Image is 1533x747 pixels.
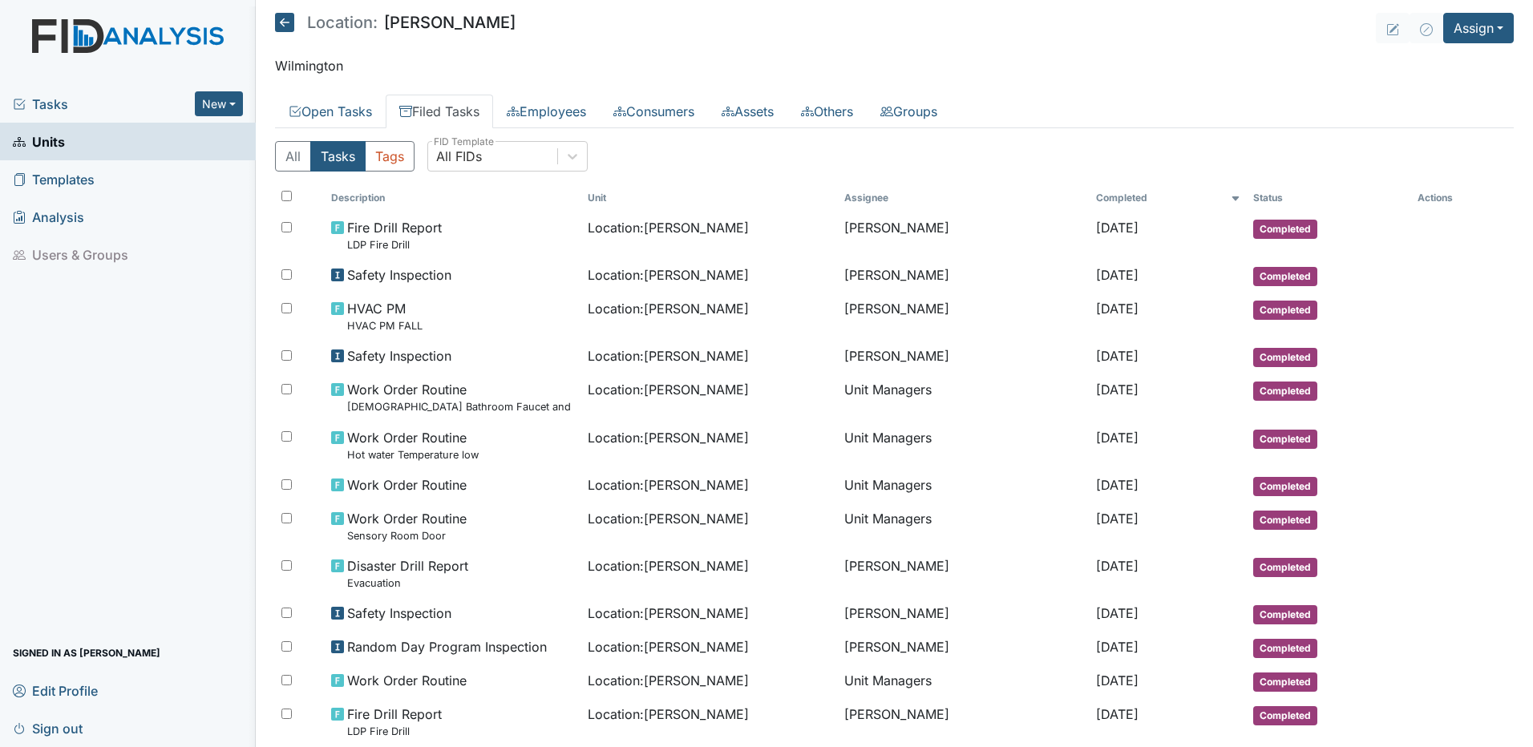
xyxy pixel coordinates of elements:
span: Safety Inspection [347,265,451,285]
span: Edit Profile [13,678,98,703]
button: New [195,91,243,116]
span: Completed [1253,605,1317,624]
span: Work Order Routine Hot water Temperature low [347,428,479,462]
th: Toggle SortBy [1090,184,1247,212]
span: [DATE] [1096,511,1139,527]
span: Location : [PERSON_NAME] [588,671,749,690]
td: [PERSON_NAME] [838,597,1090,631]
td: [PERSON_NAME] [838,631,1090,664]
a: Open Tasks [275,95,386,128]
span: Completed [1253,267,1317,286]
span: Location : [PERSON_NAME] [588,380,749,399]
td: [PERSON_NAME] [838,340,1090,373]
button: Tags [365,141,415,172]
span: Location : [PERSON_NAME] [588,556,749,575]
span: Location : [PERSON_NAME] [588,218,749,237]
td: [PERSON_NAME] [838,550,1090,597]
span: [DATE] [1096,382,1139,398]
span: HVAC PM HVAC PM FALL [347,299,423,333]
span: Analysis [13,204,84,229]
span: Work Order Routine [347,671,467,690]
span: [DATE] [1096,558,1139,574]
button: Tasks [310,141,366,172]
span: Location : [PERSON_NAME] [588,428,749,447]
span: Completed [1253,430,1317,449]
span: Location: [307,14,378,30]
p: Wilmington [275,56,1514,75]
th: Toggle SortBy [325,184,581,212]
a: Employees [493,95,600,128]
span: [DATE] [1096,301,1139,317]
td: Unit Managers [838,503,1090,550]
button: All [275,141,311,172]
th: Toggle SortBy [1247,184,1411,212]
small: HVAC PM FALL [347,318,423,333]
td: [PERSON_NAME] [838,259,1090,293]
small: Evacuation [347,575,468,591]
td: Unit Managers [838,422,1090,469]
th: Assignee [838,184,1090,212]
span: Signed in as [PERSON_NAME] [13,640,160,665]
div: All FIDs [436,147,482,166]
small: [DEMOGRAPHIC_DATA] Bathroom Faucet and Plumbing [347,399,575,414]
span: Completed [1253,706,1317,725]
td: Unit Managers [838,664,1090,698]
small: LDP Fire Drill [347,724,442,739]
span: Work Order Routine Sensory Room Door [347,509,467,543]
span: [DATE] [1096,430,1139,446]
span: Location : [PERSON_NAME] [588,265,749,285]
span: Location : [PERSON_NAME] [588,509,749,528]
td: [PERSON_NAME] [838,293,1090,340]
span: Location : [PERSON_NAME] [588,299,749,318]
span: Completed [1253,220,1317,239]
span: [DATE] [1096,639,1139,655]
a: Consumers [600,95,708,128]
span: Sign out [13,716,83,741]
span: Units [13,129,65,154]
span: Completed [1253,558,1317,577]
input: Toggle All Rows Selected [281,191,292,201]
span: [DATE] [1096,605,1139,621]
small: Sensory Room Door [347,528,467,543]
span: [DATE] [1096,220,1139,236]
th: Actions [1411,184,1491,212]
span: Location : [PERSON_NAME] [588,604,749,623]
span: Completed [1253,511,1317,530]
span: Location : [PERSON_NAME] [588,705,749,724]
small: LDP Fire Drill [347,237,442,252]
td: [PERSON_NAME] [838,698,1090,745]
span: Safety Inspection [347,346,451,365]
td: Unit Managers [838,373,1090,421]
a: Filed Tasks [386,95,493,128]
span: [DATE] [1096,348,1139,364]
span: [DATE] [1096,267,1139,283]
span: [DATE] [1096,706,1139,722]
span: Templates [13,167,95,192]
span: Location : [PERSON_NAME] [588,475,749,495]
a: Assets [708,95,787,128]
span: Completed [1253,348,1317,367]
span: [DATE] [1096,672,1139,688]
td: Unit Managers [838,469,1090,503]
small: Hot water Temperature low [347,447,479,462]
span: Location : [PERSON_NAME] [588,637,749,656]
span: Completed [1253,477,1317,496]
h5: [PERSON_NAME] [275,13,516,32]
a: Others [787,95,867,128]
div: Type filter [275,141,415,172]
span: Random Day Program Inspection [347,637,547,656]
a: Groups [867,95,951,128]
th: Toggle SortBy [581,184,838,212]
td: [PERSON_NAME] [838,212,1090,259]
span: Work Order Routine Ladies Bathroom Faucet and Plumbing [347,380,575,414]
span: Fire Drill Report LDP Fire Drill [347,705,442,739]
span: Completed [1253,382,1317,401]
span: Completed [1253,301,1317,320]
span: [DATE] [1096,477,1139,493]
span: Work Order Routine [347,475,467,495]
span: Fire Drill Report LDP Fire Drill [347,218,442,252]
span: Safety Inspection [347,604,451,623]
button: Assign [1443,13,1514,43]
a: Tasks [13,95,195,114]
